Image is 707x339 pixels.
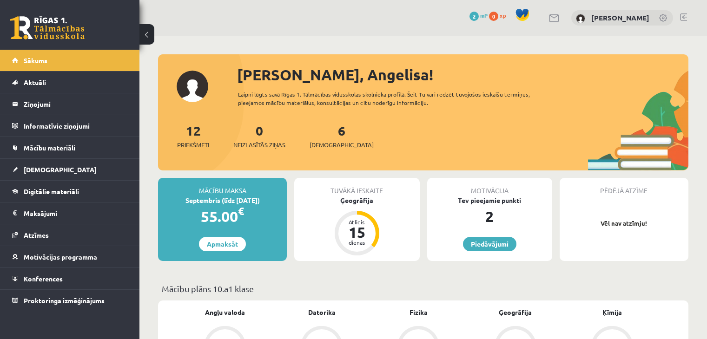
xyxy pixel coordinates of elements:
legend: Maksājumi [24,202,128,224]
div: Pēdējā atzīme [560,178,688,196]
legend: Ziņojumi [24,93,128,115]
img: Angelisa Kuzņecova [576,14,585,23]
div: Motivācija [427,178,552,196]
span: 2 [469,12,479,21]
a: Ģeogrāfija Atlicis 15 dienas [294,196,419,257]
span: € [238,204,244,218]
span: Sākums [24,56,47,65]
a: Maksājumi [12,202,128,224]
div: dienas [343,240,371,245]
a: Datorika [308,307,336,317]
div: Tuvākā ieskaite [294,178,419,196]
span: Proktoringa izmēģinājums [24,296,105,305]
a: Rīgas 1. Tālmācības vidusskola [10,16,85,39]
span: Neizlasītās ziņas [233,140,285,150]
span: 0 [489,12,498,21]
div: Ģeogrāfija [294,196,419,205]
a: 6[DEMOGRAPHIC_DATA] [310,122,374,150]
span: Digitālie materiāli [24,187,79,196]
div: Atlicis [343,219,371,225]
span: Aktuāli [24,78,46,86]
a: Apmaksāt [199,237,246,251]
div: Tev pieejamie punkti [427,196,552,205]
a: Piedāvājumi [463,237,516,251]
span: Konferences [24,274,63,283]
div: 2 [427,205,552,228]
a: Digitālie materiāli [12,181,128,202]
span: Atzīmes [24,231,49,239]
a: Konferences [12,268,128,289]
a: Motivācijas programma [12,246,128,267]
span: Priekšmeti [177,140,209,150]
div: Laipni lūgts savā Rīgas 1. Tālmācības vidusskolas skolnieka profilā. Šeit Tu vari redzēt tuvojošo... [238,90,556,107]
a: Angļu valoda [205,307,245,317]
span: Motivācijas programma [24,253,97,261]
span: [DEMOGRAPHIC_DATA] [310,140,374,150]
a: [PERSON_NAME] [591,13,649,22]
a: [DEMOGRAPHIC_DATA] [12,159,128,180]
div: Mācību maksa [158,178,287,196]
a: Ziņojumi [12,93,128,115]
a: Proktoringa izmēģinājums [12,290,128,311]
a: Sākums [12,50,128,71]
span: [DEMOGRAPHIC_DATA] [24,165,97,174]
a: Aktuāli [12,72,128,93]
a: 0Neizlasītās ziņas [233,122,285,150]
a: Ģeogrāfija [499,307,532,317]
a: Mācību materiāli [12,137,128,158]
div: 55.00 [158,205,287,228]
div: 15 [343,225,371,240]
a: 0 xp [489,12,510,19]
p: Vēl nav atzīmju! [564,219,684,228]
a: Informatīvie ziņojumi [12,115,128,137]
span: xp [500,12,506,19]
span: mP [480,12,488,19]
span: Mācību materiāli [24,143,75,152]
a: Ķīmija [602,307,622,317]
p: Mācību plāns 10.a1 klase [162,282,685,295]
a: 2 mP [469,12,488,19]
a: 12Priekšmeti [177,122,209,150]
a: Atzīmes [12,224,128,246]
legend: Informatīvie ziņojumi [24,115,128,137]
div: [PERSON_NAME], Angelisa! [237,64,688,86]
a: Fizika [410,307,428,317]
div: Septembris (līdz [DATE]) [158,196,287,205]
